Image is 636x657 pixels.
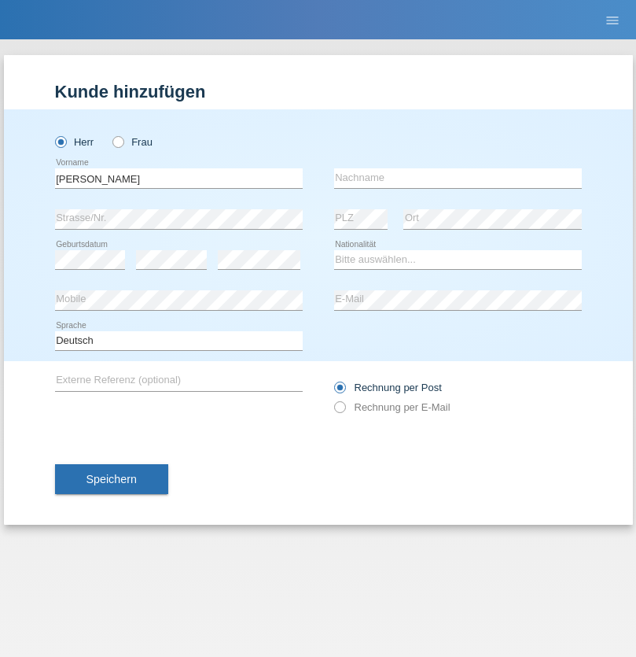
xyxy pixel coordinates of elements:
[597,15,628,24] a: menu
[334,382,442,393] label: Rechnung per Post
[55,136,94,148] label: Herr
[605,13,620,28] i: menu
[334,382,344,401] input: Rechnung per Post
[55,136,65,146] input: Herr
[86,473,137,485] span: Speichern
[112,136,153,148] label: Frau
[334,401,344,421] input: Rechnung per E-Mail
[334,401,450,413] label: Rechnung per E-Mail
[112,136,123,146] input: Frau
[55,464,168,494] button: Speichern
[55,82,582,102] h1: Kunde hinzufügen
